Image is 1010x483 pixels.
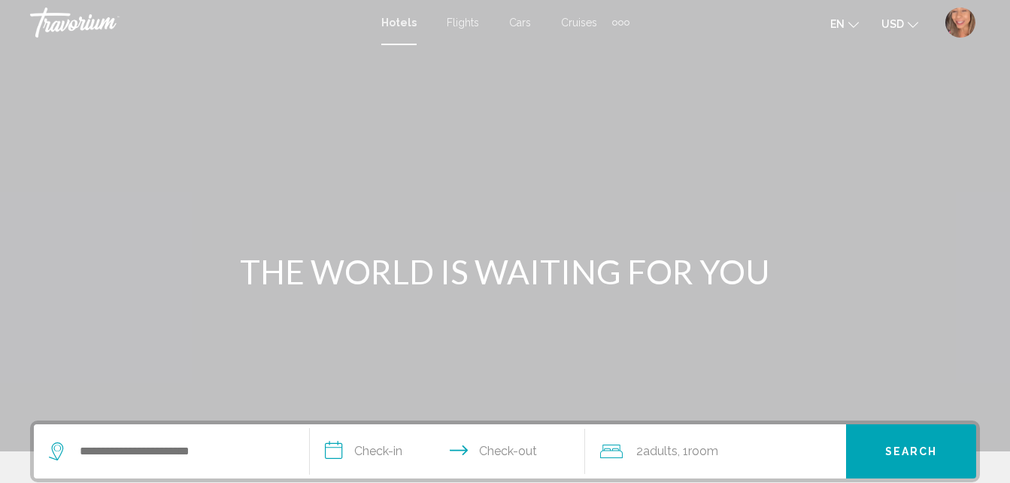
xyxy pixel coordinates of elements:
[30,8,366,38] a: Travorium
[310,424,586,478] button: Check in and out dates
[688,444,718,458] span: Room
[509,17,531,29] a: Cars
[447,17,479,29] a: Flights
[881,18,904,30] span: USD
[585,424,846,478] button: Travelers: 2 adults, 0 children
[643,444,678,458] span: Adults
[830,13,859,35] button: Change language
[381,17,417,29] a: Hotels
[846,424,976,478] button: Search
[830,18,845,30] span: en
[34,424,976,478] div: Search widget
[881,13,918,35] button: Change currency
[223,252,787,291] h1: THE WORLD IS WAITING FOR YOU
[612,11,629,35] button: Extra navigation items
[945,8,975,38] img: Z
[941,7,980,38] button: User Menu
[636,441,678,462] span: 2
[561,17,597,29] a: Cruises
[678,441,718,462] span: , 1
[885,446,938,458] span: Search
